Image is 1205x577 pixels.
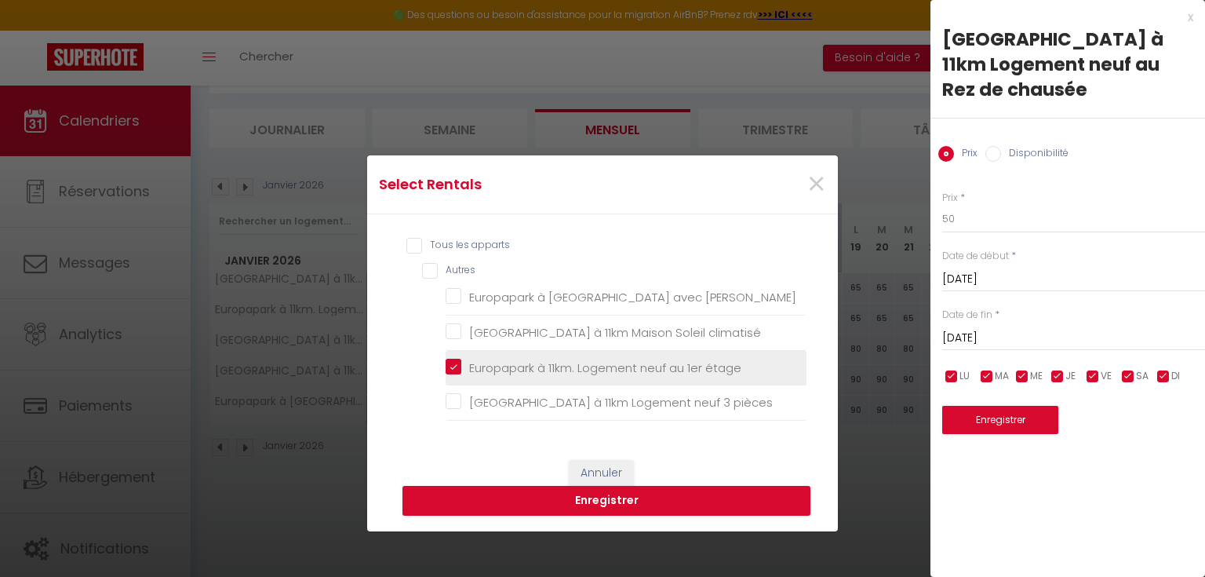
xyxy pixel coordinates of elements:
h4: Select Rentals [379,173,670,195]
label: Prix [954,146,977,163]
label: Date de fin [942,308,992,323]
button: Annuler [569,460,634,487]
span: MA [995,369,1009,384]
label: Prix [942,191,958,206]
span: SA [1136,369,1149,384]
button: Enregistrer [942,406,1058,434]
div: [GEOGRAPHIC_DATA] à 11km Logement neuf au Rez de chausée [942,27,1193,102]
label: Date de début [942,249,1009,264]
div: x [930,8,1193,27]
span: [GEOGRAPHIC_DATA] à 11km Maison Soleil climatisé [469,324,761,341]
button: Enregistrer [402,486,810,516]
label: Disponibilité [1001,146,1068,163]
span: ME [1030,369,1043,384]
span: JE [1065,369,1076,384]
span: × [806,161,826,208]
button: Close [806,168,826,202]
span: VE [1101,369,1112,384]
span: LU [959,369,970,384]
span: Europapark à 11km. Logement neuf au 1er étage [469,360,741,376]
span: DI [1171,369,1180,384]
